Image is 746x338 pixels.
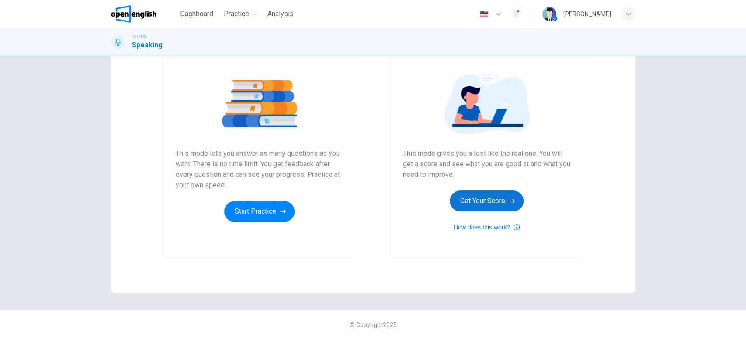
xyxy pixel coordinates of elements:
[264,6,297,22] button: Analysis
[350,321,397,328] span: © Copyright 2025
[111,5,157,23] img: OpenEnglish logo
[177,6,217,22] button: Dashboard
[450,190,524,211] button: Get Your Score
[267,9,294,19] span: Analysis
[220,6,260,22] button: Practice
[180,9,213,19] span: Dashboard
[479,11,489,18] img: en
[176,148,344,190] span: This mode lets you answer as many questions as you want. There is no time limit. You get feedback...
[542,7,556,21] img: Profile picture
[403,148,571,180] span: This mode gives you a test like the real one. You will get a score and see what you are good at a...
[111,5,177,23] a: OpenEnglish logo
[224,201,295,222] button: Start Practice
[454,222,520,232] button: How does this work?
[563,9,611,19] div: [PERSON_NAME]
[224,9,249,19] span: Practice
[132,34,146,40] span: TOEFL®
[132,40,163,50] h1: Speaking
